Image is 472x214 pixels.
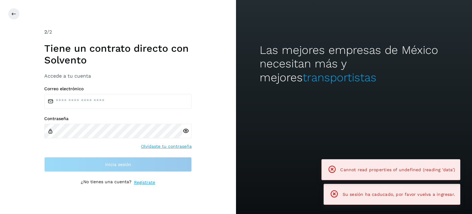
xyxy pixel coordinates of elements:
span: Cannot read properties of undefined (reading 'data') [340,167,455,172]
a: Olvidaste tu contraseña [141,143,192,150]
h2: Las mejores empresas de México necesitan más y mejores [260,43,448,84]
span: Inicia sesión [105,162,131,167]
h3: Accede a tu cuenta [44,73,192,79]
label: Correo electrónico [44,86,192,91]
div: /2 [44,28,192,36]
h1: Tiene un contrato directo con Solvento [44,42,192,66]
span: transportistas [303,71,376,84]
a: Regístrate [134,179,155,186]
button: Inicia sesión [44,157,192,172]
p: ¿No tienes una cuenta? [81,179,132,186]
span: Su sesión ha caducado, por favor vuelva a ingresar. [343,192,455,197]
span: 2 [44,29,47,35]
label: Contraseña [44,116,192,121]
